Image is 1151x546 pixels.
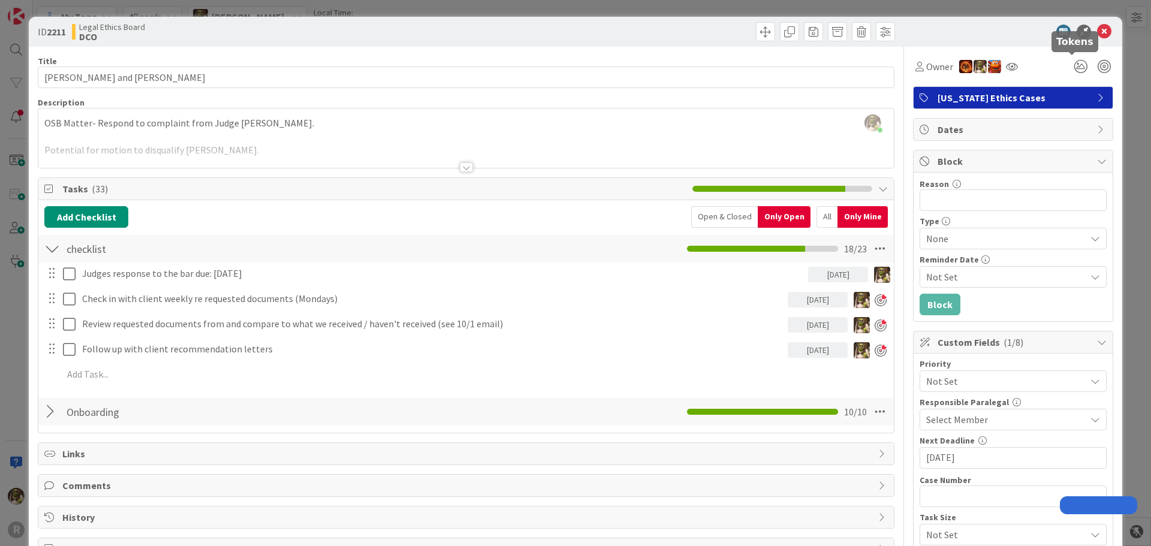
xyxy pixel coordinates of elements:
[974,60,987,73] img: DG
[854,317,870,333] img: DG
[926,59,953,74] span: Owner
[691,206,758,228] div: Open & Closed
[788,292,848,307] div: [DATE]
[959,60,972,73] img: TR
[926,270,1086,284] span: Not Set
[82,292,783,306] p: Check in with client weekly re requested documents (Mondays)
[920,217,939,225] span: Type
[47,26,66,38] b: 2211
[1056,36,1093,47] h5: Tokens
[854,292,870,308] img: DG
[62,510,872,524] span: History
[926,448,1100,468] input: MM/DD/YYYY
[1004,336,1023,348] span: ( 1/8 )
[920,436,1107,445] div: Next Deadline
[62,401,332,423] input: Add Checklist...
[926,373,1080,390] span: Not Set
[44,206,128,228] button: Add Checklist
[920,360,1107,368] div: Priority
[82,317,783,331] p: Review requested documents from and compare to what we received / haven't received (see 10/1 email)
[92,183,108,195] span: ( 33 )
[62,478,872,493] span: Comments
[788,317,848,333] div: [DATE]
[938,335,1091,349] span: Custom Fields
[938,154,1091,168] span: Block
[844,242,867,256] span: 18 / 23
[938,91,1091,105] span: [US_STATE] Ethics Cases
[62,238,332,260] input: Add Checklist...
[874,267,890,283] img: DG
[854,342,870,358] img: DG
[926,230,1080,247] span: None
[920,179,949,189] label: Reason
[758,206,810,228] div: Only Open
[38,25,66,39] span: ID
[920,513,1107,521] div: Task Size
[808,267,868,282] div: [DATE]
[920,398,1107,406] div: Responsible Paralegal
[864,114,881,131] img: yW9LRPfq2I1p6cQkqhMnMPjKb8hcA9gF.jpg
[82,267,803,280] p: Judges response to the bar due: [DATE]
[38,97,85,108] span: Description
[926,412,988,427] span: Select Member
[938,122,1091,137] span: Dates
[79,32,145,41] b: DCO
[816,206,837,228] div: All
[38,56,57,67] label: Title
[788,342,848,358] div: [DATE]
[62,447,872,461] span: Links
[44,116,888,130] p: OSB Matter- Respond to complaint from Judge [PERSON_NAME].
[62,182,686,196] span: Tasks
[79,22,145,32] span: Legal Ethics Board
[920,294,960,315] button: Block
[926,526,1080,543] span: Not Set
[920,475,971,485] label: Case Number
[920,255,979,264] span: Reminder Date
[988,60,1001,73] img: KA
[844,405,867,419] span: 10 / 10
[82,342,783,356] p: Follow up with client recommendation letters
[38,67,894,88] input: type card name here...
[837,206,888,228] div: Only Mine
